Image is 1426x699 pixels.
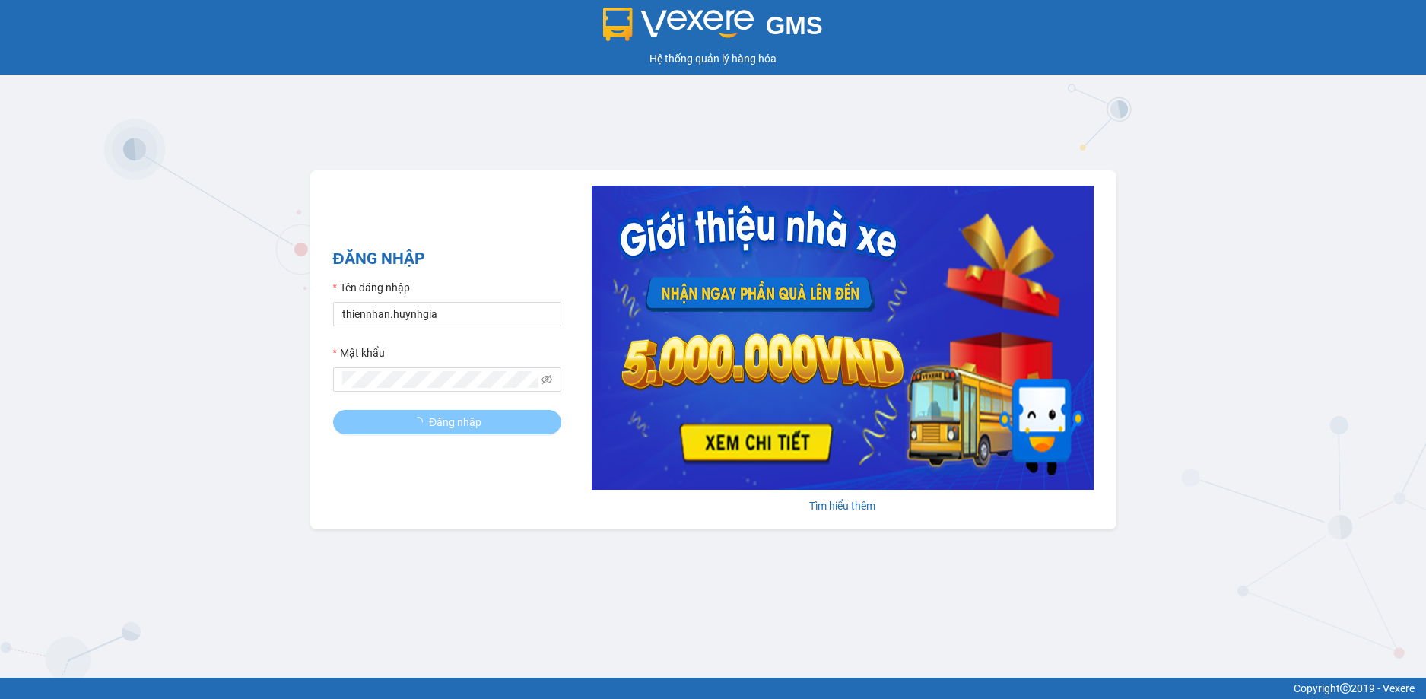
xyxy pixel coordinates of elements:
[592,186,1094,490] img: banner-0
[603,23,823,35] a: GMS
[342,371,538,388] input: Mật khẩu
[429,414,481,431] span: Đăng nhập
[333,345,385,361] label: Mật khẩu
[333,279,410,296] label: Tên đăng nhập
[592,497,1094,514] div: Tìm hiểu thêm
[11,680,1415,697] div: Copyright 2019 - Vexere
[1340,683,1351,694] span: copyright
[333,246,561,272] h2: ĐĂNG NHẬP
[4,50,1422,67] div: Hệ thống quản lý hàng hóa
[333,302,561,326] input: Tên đăng nhập
[333,410,561,434] button: Đăng nhập
[412,417,429,427] span: loading
[766,11,823,40] span: GMS
[603,8,754,41] img: logo 2
[541,374,552,385] span: eye-invisible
